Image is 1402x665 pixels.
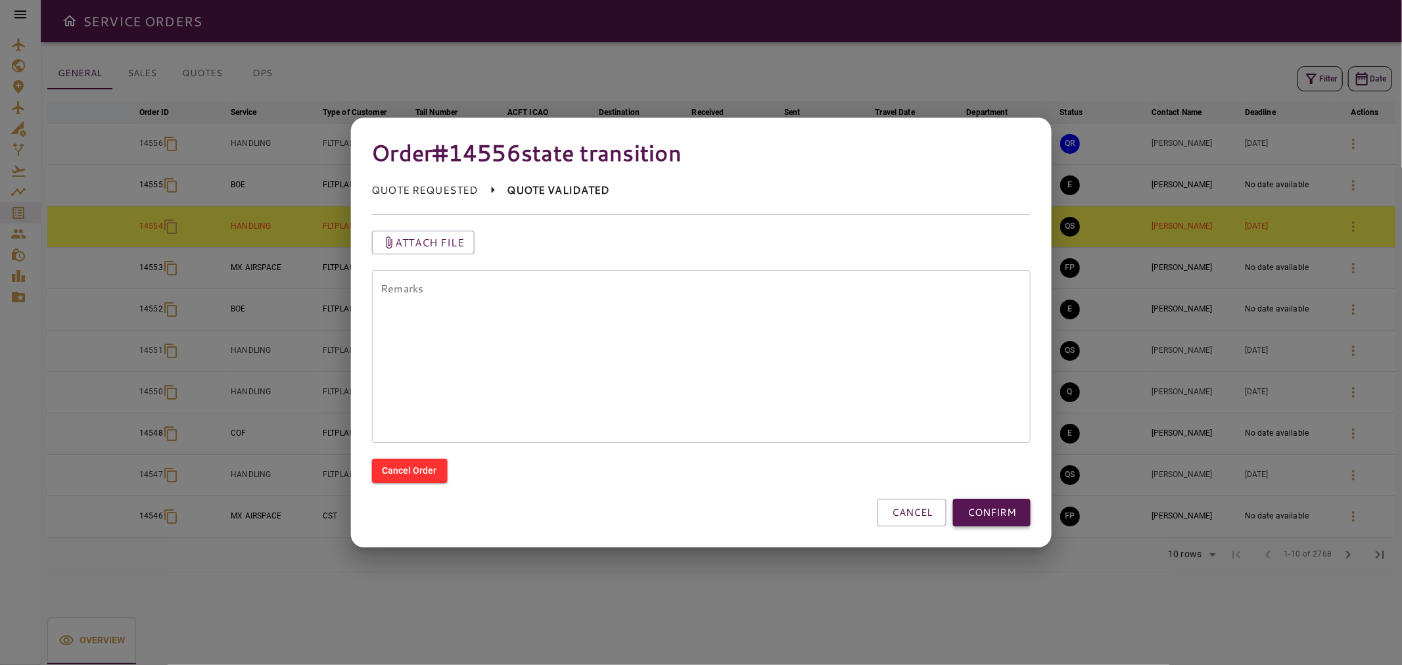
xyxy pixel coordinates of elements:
[371,139,1031,166] h4: Order #14556 state transition
[371,231,475,254] button: Attach file
[395,235,464,250] p: Attach file
[371,182,478,198] p: QUOTE REQUESTED
[877,499,946,526] button: CANCEL
[371,459,447,483] button: Cancel Order
[507,182,610,198] p: QUOTE VALIDATED
[953,499,1031,526] button: CONFIRM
